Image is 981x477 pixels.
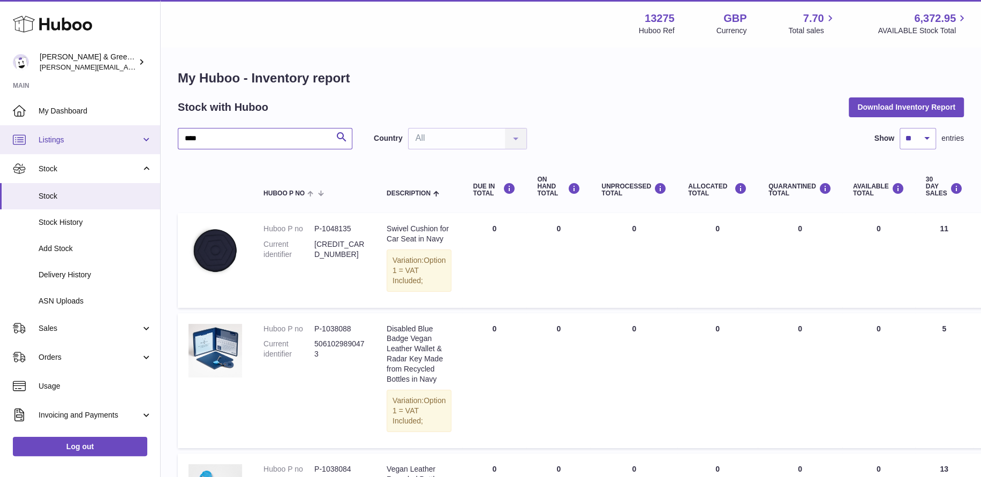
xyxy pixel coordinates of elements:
dt: Huboo P no [263,324,314,334]
h2: Stock with Huboo [178,100,268,115]
dt: Current identifier [263,239,314,260]
td: 5 [915,313,974,448]
span: 0 [798,324,802,333]
span: 6,372.95 [914,11,956,26]
img: product image [188,324,242,377]
dd: P-1038088 [314,324,365,334]
dd: 5061029890473 [314,339,365,359]
img: ellen@bluebadgecompany.co.uk [13,54,29,70]
div: DUE IN TOTAL [473,183,516,197]
span: My Dashboard [39,106,152,116]
span: Stock [39,164,141,174]
td: 0 [526,213,591,307]
strong: 13275 [645,11,675,26]
span: Huboo P no [263,190,305,197]
span: Sales [39,323,141,334]
span: 0 [798,465,802,473]
span: Invoicing and Payments [39,410,141,420]
span: Usage [39,381,152,391]
span: ASN Uploads [39,296,152,306]
span: Description [387,190,431,197]
span: Orders [39,352,141,362]
span: Stock [39,191,152,201]
button: Download Inventory Report [849,97,964,117]
label: Show [874,133,894,143]
a: Log out [13,437,147,456]
div: Huboo Ref [639,26,675,36]
span: Option 1 = VAT Included; [393,256,446,285]
dd: P-1038084 [314,464,365,474]
span: 0 [798,224,802,233]
span: AVAILABLE Stock Total [878,26,968,36]
span: 7.70 [803,11,824,26]
span: Stock History [39,217,152,228]
span: Add Stock [39,244,152,254]
td: 0 [462,313,526,448]
h1: My Huboo - Inventory report [178,70,964,87]
div: ALLOCATED Total [688,183,747,197]
td: 0 [591,313,677,448]
div: Currency [716,26,747,36]
span: Option 1 = VAT Included; [393,396,446,425]
div: AVAILABLE Total [853,183,904,197]
strong: GBP [723,11,746,26]
div: Disabled Blue Badge Vegan Leather Wallet & Radar Key Made from Recycled Bottles in Navy [387,324,451,384]
div: ON HAND Total [537,176,580,198]
td: 0 [842,213,915,307]
span: Listings [39,135,141,145]
td: 0 [677,313,758,448]
td: 0 [677,213,758,307]
td: 0 [591,213,677,307]
div: Variation: [387,249,451,292]
dt: Huboo P no [263,464,314,474]
img: product image [188,224,242,277]
div: Variation: [387,390,451,432]
dt: Current identifier [263,339,314,359]
span: Total sales [788,26,836,36]
span: entries [941,133,964,143]
td: 11 [915,213,974,307]
div: Swivel Cushion for Car Seat in Navy [387,224,451,244]
div: [PERSON_NAME] & Green Ltd [40,52,136,72]
div: QUARANTINED Total [768,183,832,197]
div: UNPROCESSED Total [601,183,667,197]
div: 30 DAY SALES [926,176,963,198]
dd: [CREDIT_CARD_NUMBER] [314,239,365,260]
td: 0 [526,313,591,448]
dt: Huboo P no [263,224,314,234]
td: 0 [462,213,526,307]
dd: P-1048135 [314,224,365,234]
label: Country [374,133,403,143]
td: 0 [842,313,915,448]
span: Delivery History [39,270,152,280]
a: 6,372.95 AVAILABLE Stock Total [878,11,968,36]
a: 7.70 Total sales [788,11,836,36]
span: [PERSON_NAME][EMAIL_ADDRESS][DOMAIN_NAME] [40,63,215,71]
